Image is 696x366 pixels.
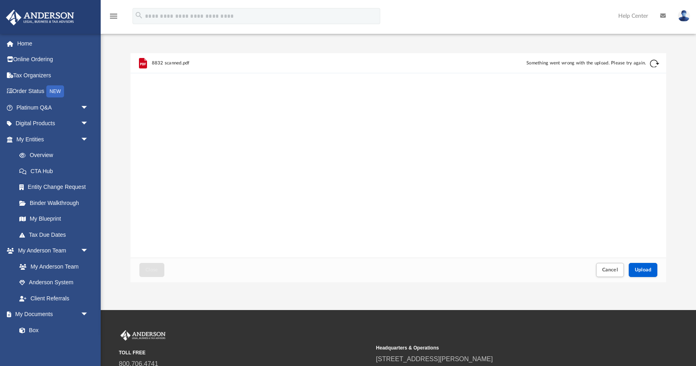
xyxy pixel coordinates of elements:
div: NEW [46,85,64,97]
small: TOLL FREE [119,349,371,356]
a: Digital Productsarrow_drop_down [6,116,101,132]
a: Tax Due Dates [11,227,101,243]
a: My Blueprint [11,211,97,227]
span: Upload [635,267,652,272]
div: Upload [130,53,666,282]
i: menu [109,11,118,21]
span: arrow_drop_down [81,243,97,259]
a: Platinum Q&Aarrow_drop_down [6,99,101,116]
img: Anderson Advisors Platinum Portal [4,10,77,25]
a: Order StatusNEW [6,83,101,100]
span: arrow_drop_down [81,99,97,116]
a: Entity Change Request [11,179,101,195]
a: Tax Organizers [6,67,101,83]
span: 8832 scanned.pdf [151,60,189,66]
a: menu [109,15,118,21]
span: arrow_drop_down [81,116,97,132]
div: grid [130,53,666,258]
div: Something went wrong with the upload. Please try again. [392,60,646,67]
a: My Documentsarrow_drop_down [6,306,97,323]
button: Upload [629,263,658,277]
a: CTA Hub [11,163,101,179]
a: My Entitiesarrow_drop_down [6,131,101,147]
a: Online Ordering [6,52,101,68]
a: Home [6,35,101,52]
a: [STREET_ADDRESS][PERSON_NAME] [376,356,493,362]
span: Cancel [602,267,618,272]
a: Overview [11,147,101,163]
button: Retry [650,59,659,68]
small: Headquarters & Operations [376,344,628,352]
img: User Pic [678,10,690,22]
a: Binder Walkthrough [11,195,101,211]
span: Close [145,267,158,272]
img: Anderson Advisors Platinum Portal [119,330,167,341]
a: Anderson System [11,275,97,291]
button: Close [139,263,164,277]
a: Box [11,322,93,338]
i: search [135,11,143,20]
a: Meeting Minutes [11,338,97,354]
span: arrow_drop_down [81,306,97,323]
span: arrow_drop_down [81,131,97,148]
a: My Anderson Teamarrow_drop_down [6,243,97,259]
a: Client Referrals [11,290,97,306]
a: My Anderson Team [11,258,93,275]
button: Cancel [596,263,624,277]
